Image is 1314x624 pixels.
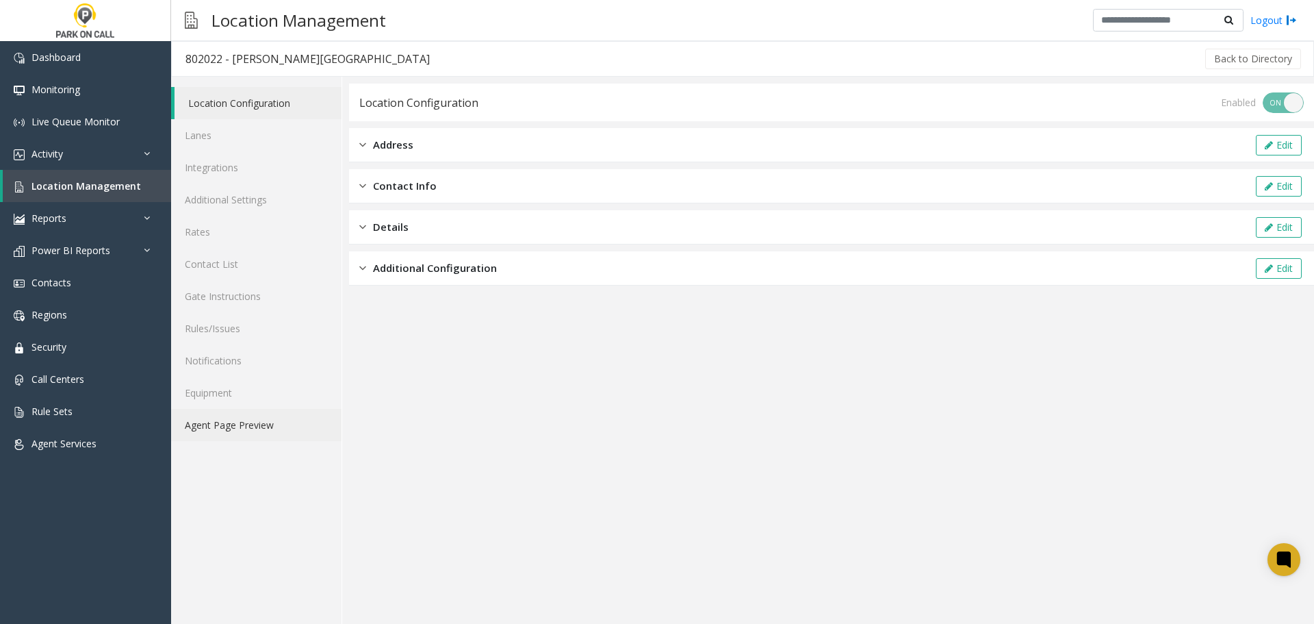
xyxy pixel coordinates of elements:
[31,340,66,353] span: Security
[31,179,141,192] span: Location Management
[14,310,25,321] img: 'icon'
[31,83,80,96] span: Monitoring
[14,246,25,257] img: 'icon'
[171,377,342,409] a: Equipment
[31,115,120,128] span: Live Queue Monitor
[14,53,25,64] img: 'icon'
[373,219,409,235] span: Details
[171,409,342,441] a: Agent Page Preview
[14,375,25,386] img: 'icon'
[171,280,342,312] a: Gate Instructions
[175,87,342,119] a: Location Configuration
[31,276,71,289] span: Contacts
[171,248,342,280] a: Contact List
[171,184,342,216] a: Additional Settings
[1250,13,1297,27] a: Logout
[1256,176,1302,197] button: Edit
[14,407,25,418] img: 'icon'
[1256,258,1302,279] button: Edit
[14,85,25,96] img: 'icon'
[31,147,63,160] span: Activity
[3,170,171,202] a: Location Management
[14,117,25,128] img: 'icon'
[171,312,342,345] a: Rules/Issues
[359,94,478,112] div: Location Configuration
[14,182,25,192] img: 'icon'
[14,214,25,225] img: 'icon'
[359,137,366,153] img: closed
[359,178,366,194] img: closed
[373,137,413,153] span: Address
[14,278,25,289] img: 'icon'
[1286,13,1297,27] img: logout
[359,260,366,276] img: closed
[185,50,430,68] div: 802022 - [PERSON_NAME][GEOGRAPHIC_DATA]
[359,219,366,235] img: closed
[171,216,342,248] a: Rates
[1256,217,1302,238] button: Edit
[14,342,25,353] img: 'icon'
[1256,135,1302,155] button: Edit
[185,3,198,37] img: pageIcon
[14,439,25,450] img: 'icon'
[31,437,96,450] span: Agent Services
[1205,49,1301,69] button: Back to Directory
[14,149,25,160] img: 'icon'
[31,244,110,257] span: Power BI Reports
[31,308,67,321] span: Regions
[1221,95,1256,110] div: Enabled
[31,373,84,386] span: Call Centers
[373,178,437,194] span: Contact Info
[205,3,393,37] h3: Location Management
[171,345,342,377] a: Notifications
[171,119,342,151] a: Lanes
[31,212,66,225] span: Reports
[373,260,497,276] span: Additional Configuration
[31,51,81,64] span: Dashboard
[171,151,342,184] a: Integrations
[31,405,73,418] span: Rule Sets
